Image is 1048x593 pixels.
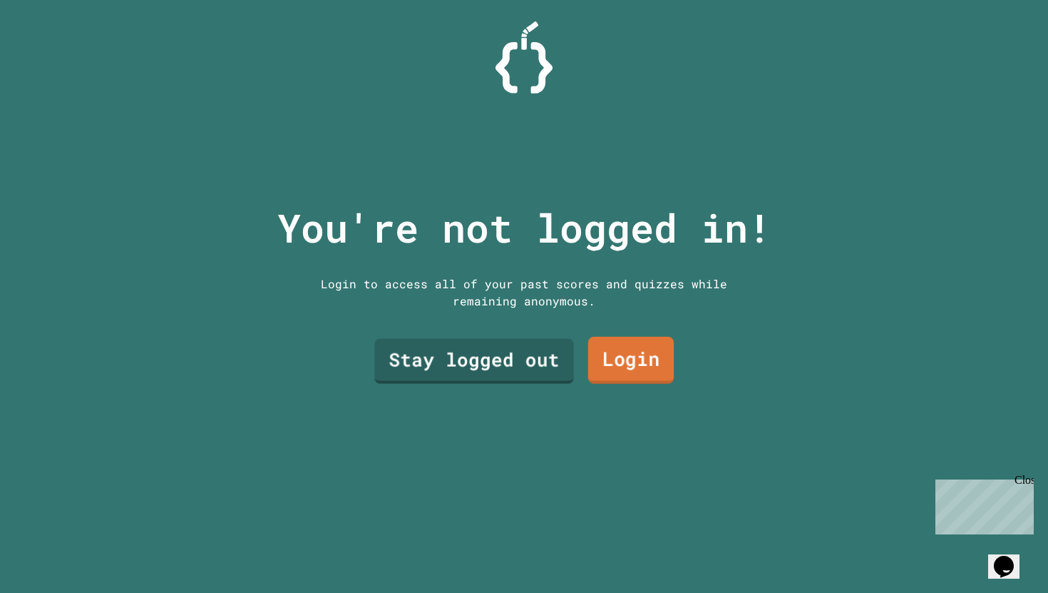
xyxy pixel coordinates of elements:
img: Logo.svg [495,21,553,93]
p: You're not logged in! [277,198,771,258]
div: Chat with us now!Close [6,6,98,91]
a: Stay logged out [374,339,573,384]
iframe: chat widget [930,474,1034,534]
div: Login to access all of your past scores and quizzes while remaining anonymous. [310,275,738,310]
iframe: chat widget [988,536,1034,579]
a: Login [588,337,674,384]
